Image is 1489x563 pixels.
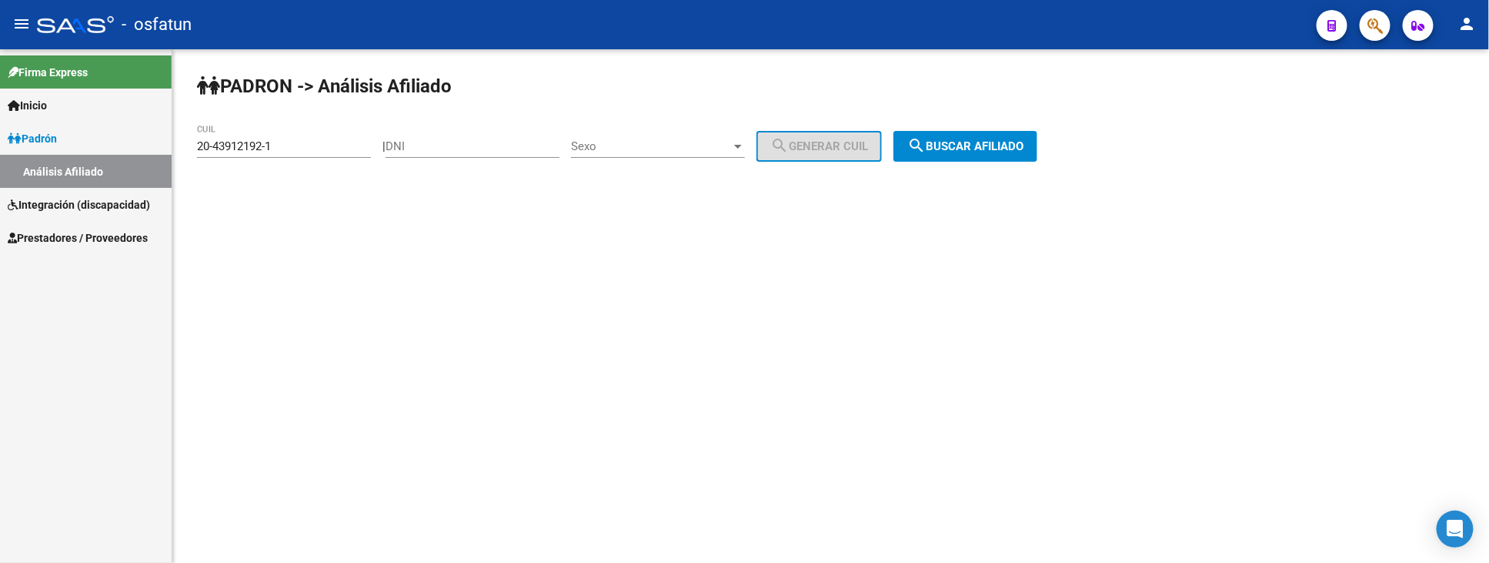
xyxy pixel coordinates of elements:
[8,64,88,81] span: Firma Express
[571,139,731,153] span: Sexo
[122,8,192,42] span: - osfatun
[907,136,926,155] mat-icon: search
[907,139,1023,153] span: Buscar afiliado
[197,75,452,97] strong: PADRON -> Análisis Afiliado
[756,131,882,162] button: Generar CUIL
[893,131,1037,162] button: Buscar afiliado
[12,15,31,33] mat-icon: menu
[8,97,47,114] span: Inicio
[1458,15,1477,33] mat-icon: person
[770,139,868,153] span: Generar CUIL
[1437,511,1474,548] div: Open Intercom Messenger
[8,130,57,147] span: Padrón
[8,196,150,213] span: Integración (discapacidad)
[770,136,789,155] mat-icon: search
[8,230,148,246] span: Prestadores / Proveedores
[382,139,893,153] div: |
